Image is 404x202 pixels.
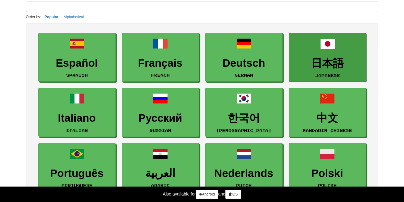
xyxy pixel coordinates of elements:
h3: Español [42,57,112,69]
small: [DEMOGRAPHIC_DATA] [216,128,271,133]
a: PortuguêsPortuguese [38,143,116,192]
h3: Polski [292,167,363,179]
button: Popular [43,14,60,20]
a: FrançaisFrench [122,33,199,82]
h3: Deutsch [209,57,279,69]
a: 中文Mandarin Chinese [289,88,366,137]
a: Android [196,190,218,199]
h3: Português [42,167,112,179]
h3: 中文 [292,112,363,124]
h3: 한국어 [209,112,279,124]
small: Portuguese [62,183,92,187]
small: Mandarin Chinese [303,128,352,133]
h3: Italiano [42,112,112,124]
small: Japanese [315,73,340,78]
small: Russian [150,128,171,133]
button: Alphabetical [62,14,86,20]
small: German [235,73,253,77]
a: EspañolSpanish [38,33,116,82]
a: PolskiPolish [289,143,366,192]
a: ItalianoItalian [38,88,116,137]
small: Order by: [26,15,41,19]
h3: Русский [125,112,196,124]
h3: Français [125,57,196,69]
a: DeutschGerman [205,33,283,82]
small: Italian [66,128,88,133]
small: French [151,73,170,77]
a: 日本語Japanese [289,33,366,82]
small: Spanish [66,73,88,77]
a: 한국어[DEMOGRAPHIC_DATA] [205,88,283,137]
small: Polish [318,183,337,187]
h3: 日本語 [292,57,363,69]
a: NederlandsDutch [205,143,283,192]
h3: Nederlands [209,167,279,179]
a: العربيةArabic [122,143,199,192]
h3: العربية [125,167,196,179]
small: Arabic [151,183,170,187]
a: iOS [225,190,241,199]
a: РусскийRussian [122,88,199,137]
small: Dutch [236,183,252,187]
